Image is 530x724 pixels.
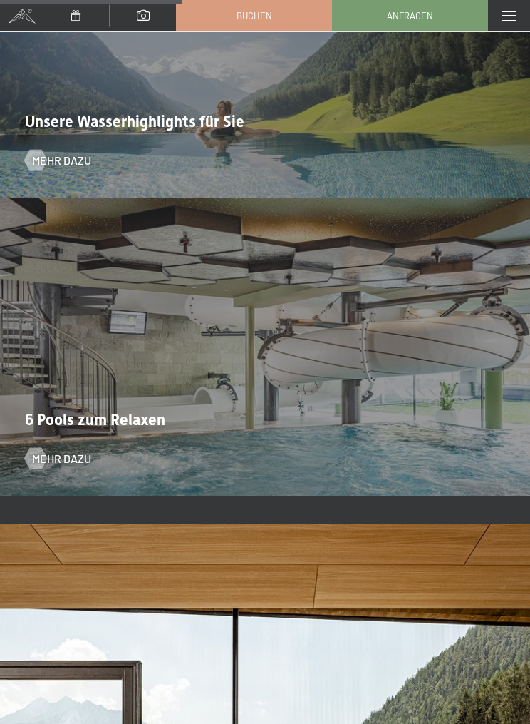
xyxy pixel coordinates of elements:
span: Anfragen [387,9,433,22]
span: Mehr dazu [32,153,91,168]
span: Unsere Wasserhighlights für Sie [25,113,244,131]
span: 6 Pools zum Relaxen [25,411,165,429]
a: Anfragen [333,1,487,31]
a: Buchen [177,1,331,31]
span: Mehr dazu [32,451,91,466]
span: Buchen [237,9,272,22]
